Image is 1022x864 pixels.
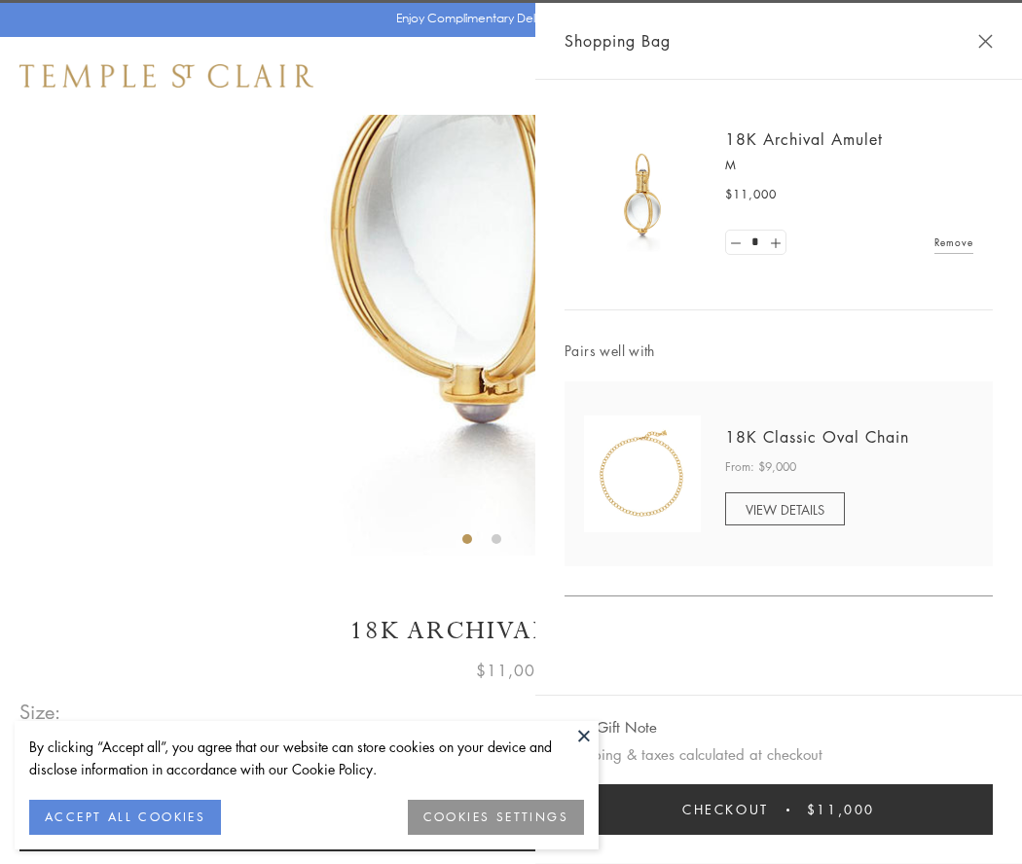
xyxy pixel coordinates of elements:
[584,415,701,532] img: N88865-OV18
[408,800,584,835] button: COOKIES SETTINGS
[725,426,909,448] a: 18K Classic Oval Chain
[396,9,617,28] p: Enjoy Complimentary Delivery & Returns
[725,492,845,525] a: VIEW DETAILS
[725,128,883,150] a: 18K Archival Amulet
[725,457,796,477] span: From: $9,000
[746,500,824,519] span: VIEW DETAILS
[725,156,973,175] p: M
[934,232,973,253] a: Remove
[807,799,875,820] span: $11,000
[726,231,746,255] a: Set quantity to 0
[19,614,1003,648] h1: 18K Archival Amulet
[29,736,584,780] div: By clicking “Accept all”, you agree that our website can store cookies on your device and disclos...
[765,231,785,255] a: Set quantity to 2
[725,185,777,204] span: $11,000
[565,715,657,739] button: Add Gift Note
[978,34,993,49] button: Close Shopping Bag
[565,340,993,362] span: Pairs well with
[584,136,701,253] img: 18K Archival Amulet
[565,784,993,835] button: Checkout $11,000
[565,742,993,767] p: Shipping & taxes calculated at checkout
[565,28,671,54] span: Shopping Bag
[19,696,62,728] span: Size:
[682,799,769,820] span: Checkout
[476,658,546,683] span: $11,000
[19,64,313,88] img: Temple St. Clair
[29,800,221,835] button: ACCEPT ALL COOKIES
